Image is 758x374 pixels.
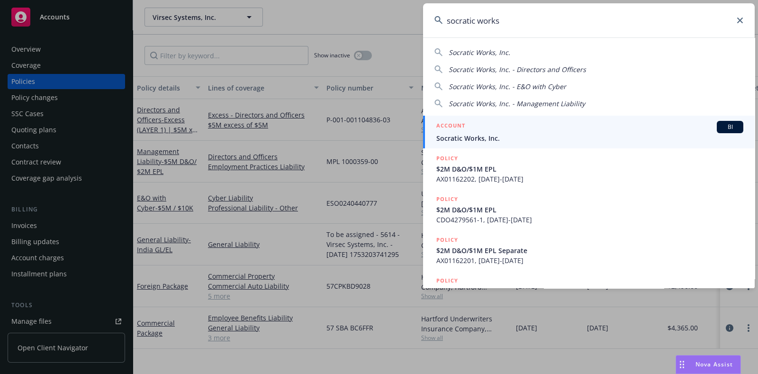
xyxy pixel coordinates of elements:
[449,65,586,74] span: Socratic Works, Inc. - Directors and Officers
[436,194,458,204] h5: POLICY
[423,230,755,271] a: POLICY$2M D&O/$1M EPL SeparateAX01162201, [DATE]-[DATE]
[436,121,465,132] h5: ACCOUNT
[436,174,743,184] span: AX01162202, [DATE]-[DATE]
[423,148,755,189] a: POLICY$2M D&O/$1M EPLAX01162202, [DATE]-[DATE]
[423,3,755,37] input: Search...
[436,286,743,296] span: Socratic Works, Inc. - Management Liability
[449,99,585,108] span: Socratic Works, Inc. - Management Liability
[436,164,743,174] span: $2M D&O/$1M EPL
[436,276,458,285] h5: POLICY
[436,255,743,265] span: AX01162201, [DATE]-[DATE]
[423,116,755,148] a: ACCOUNTBISocratic Works, Inc.
[676,356,688,374] div: Drag to move
[676,355,741,374] button: Nova Assist
[436,246,743,255] span: $2M D&O/$1M EPL Separate
[436,215,743,225] span: CDO4279561-1, [DATE]-[DATE]
[423,271,755,311] a: POLICYSocratic Works, Inc. - Management Liability
[423,189,755,230] a: POLICY$2M D&O/$1M EPLCDO4279561-1, [DATE]-[DATE]
[449,82,566,91] span: Socratic Works, Inc. - E&O with Cyber
[436,154,458,163] h5: POLICY
[721,123,740,131] span: BI
[449,48,510,57] span: Socratic Works, Inc.
[436,133,743,143] span: Socratic Works, Inc.
[436,235,458,245] h5: POLICY
[695,360,733,368] span: Nova Assist
[436,205,743,215] span: $2M D&O/$1M EPL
